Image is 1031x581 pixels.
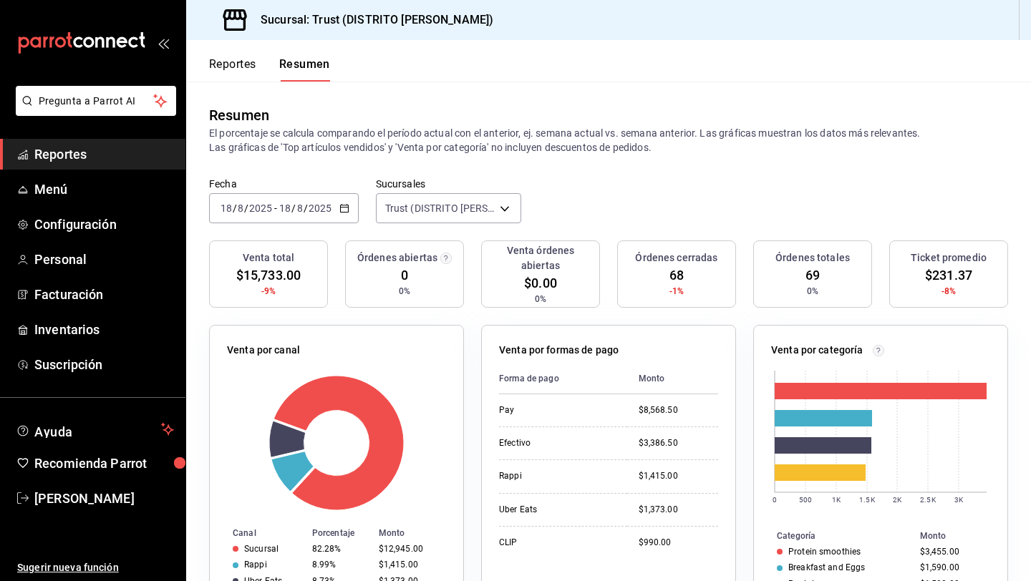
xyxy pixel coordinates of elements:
[942,285,956,298] span: -8%
[312,560,367,570] div: 8.99%
[788,562,865,572] div: Breakfast and Eggs
[639,404,718,416] div: $8,568.50
[279,202,291,214] input: --
[279,57,330,82] button: Resumen
[237,202,244,214] input: --
[805,265,820,285] span: 69
[385,201,495,215] span: Trust (DISTRITO [PERSON_NAME])
[893,496,902,504] text: 2K
[635,250,717,265] h3: Órdenes cerradas
[158,37,169,49] button: open_drawer_menu
[244,202,248,214] span: /
[859,496,875,504] text: 1.5K
[209,104,269,126] div: Resumen
[34,454,174,473] span: Recomienda Parrot
[304,202,308,214] span: /
[261,285,276,298] span: -9%
[249,11,493,29] h3: Sucursal: Trust (DISTRITO [PERSON_NAME])
[308,202,332,214] input: ----
[925,265,972,285] span: $231.37
[248,202,273,214] input: ----
[357,250,437,265] h3: Órdenes abiertas
[39,94,154,109] span: Pregunta a Parrot AI
[911,250,987,265] h3: Ticket promedio
[34,285,174,304] span: Facturación
[34,421,155,438] span: Ayuda
[296,202,304,214] input: --
[920,496,936,504] text: 2.5K
[34,145,174,164] span: Reportes
[233,202,237,214] span: /
[209,57,256,82] button: Reportes
[34,320,174,339] span: Inventarios
[34,215,174,234] span: Configuración
[379,560,440,570] div: $1,415.00
[754,528,914,544] th: Categoría
[920,547,984,557] div: $3,455.00
[379,544,440,554] div: $12,945.00
[34,250,174,269] span: Personal
[669,265,684,285] span: 68
[220,202,233,214] input: --
[499,537,616,549] div: CLIP
[34,355,174,374] span: Suscripción
[34,489,174,508] span: [PERSON_NAME]
[499,363,627,394] th: Forma de pago
[639,537,718,549] div: $990.00
[639,437,718,449] div: $3,386.50
[773,496,777,504] text: 0
[920,562,984,572] div: $1,590.00
[209,126,1008,155] p: El porcentaje se calcula comparando el período actual con el anterior, ej. semana actual vs. sema...
[312,544,367,554] div: 82.28%
[10,104,176,119] a: Pregunta a Parrot AI
[373,525,463,541] th: Monto
[244,560,267,570] div: Rappi
[244,544,279,554] div: Sucursal
[488,243,594,273] h3: Venta órdenes abiertas
[499,404,616,416] div: Pay
[17,560,174,575] span: Sugerir nueva función
[771,343,863,358] p: Venta por categoría
[306,525,373,541] th: Porcentaje
[914,528,1007,544] th: Monto
[639,470,718,482] div: $1,415.00
[627,363,718,394] th: Monto
[209,179,359,189] label: Fecha
[788,547,861,557] div: Protein smoothies
[243,250,294,265] h3: Venta total
[639,504,718,516] div: $1,373.00
[954,496,964,504] text: 3K
[499,343,619,358] p: Venta por formas de pago
[775,250,850,265] h3: Órdenes totales
[807,285,818,298] span: 0%
[34,180,174,199] span: Menú
[209,57,330,82] div: navigation tabs
[236,265,301,285] span: $15,733.00
[499,470,616,482] div: Rappi
[832,496,841,504] text: 1K
[376,179,521,189] label: Sucursales
[274,202,277,214] span: -
[499,437,616,449] div: Efectivo
[291,202,296,214] span: /
[399,285,410,298] span: 0%
[799,496,812,504] text: 500
[669,285,684,298] span: -1%
[535,293,546,306] span: 0%
[499,504,616,516] div: Uber Eats
[524,273,557,293] span: $0.00
[210,525,306,541] th: Canal
[16,86,176,116] button: Pregunta a Parrot AI
[227,343,300,358] p: Venta por canal
[401,265,408,285] span: 0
